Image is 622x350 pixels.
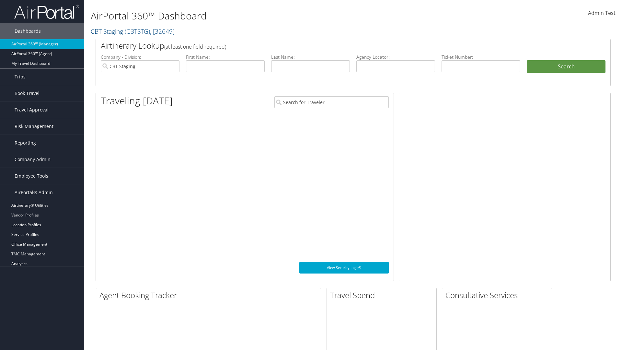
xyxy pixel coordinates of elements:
h2: Travel Spend [330,290,436,301]
span: Reporting [15,135,36,151]
a: View SecurityLogic® [299,262,389,274]
a: CBT Staging [91,27,175,36]
h1: AirPortal 360™ Dashboard [91,9,441,23]
label: Last Name: [271,54,350,60]
span: Travel Approval [15,102,49,118]
span: Dashboards [15,23,41,39]
span: , [ 32649 ] [150,27,175,36]
span: Trips [15,69,26,85]
a: Admin Test [588,3,616,23]
h2: Airtinerary Lookup [101,40,563,51]
button: Search [527,60,605,73]
h2: Agent Booking Tracker [99,290,321,301]
h2: Consultative Services [445,290,552,301]
h1: Traveling [DATE] [101,94,173,108]
span: Employee Tools [15,168,48,184]
span: Admin Test [588,9,616,17]
span: Company Admin [15,151,51,168]
label: Ticket Number: [442,54,520,60]
img: airportal-logo.png [14,4,79,19]
span: Book Travel [15,85,40,101]
span: Risk Management [15,118,53,134]
label: First Name: [186,54,265,60]
span: AirPortal® Admin [15,184,53,201]
span: ( CBTSTG ) [125,27,150,36]
span: (at least one field required) [164,43,226,50]
label: Company - Division: [101,54,179,60]
input: Search for Traveler [274,96,389,108]
label: Agency Locator: [356,54,435,60]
